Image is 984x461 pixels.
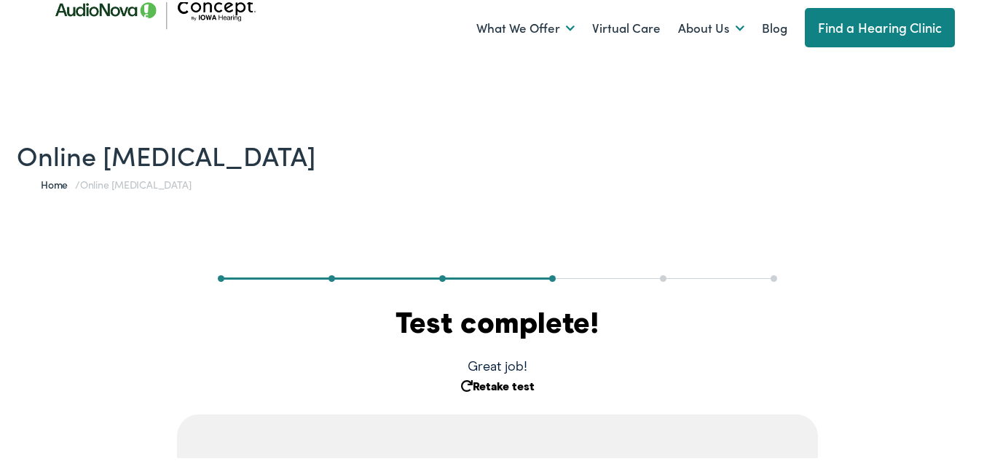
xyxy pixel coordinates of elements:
[41,175,191,189] span: /
[80,175,191,189] span: Online [MEDICAL_DATA]
[11,355,984,375] p: Great job!
[805,6,956,45] a: Find a Hearing Clinic
[11,308,984,337] div: Test complete!
[461,379,535,390] a: Retake test
[41,175,75,189] a: Home
[17,137,978,168] h1: Online [MEDICAL_DATA]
